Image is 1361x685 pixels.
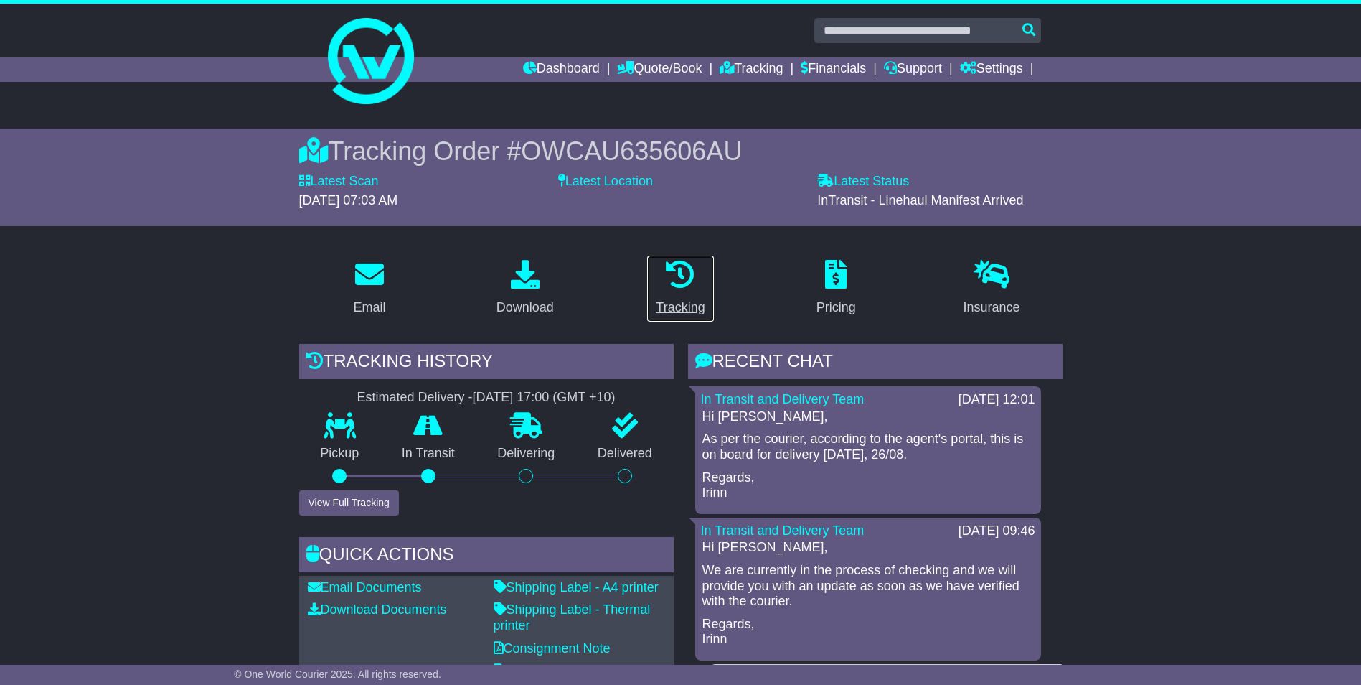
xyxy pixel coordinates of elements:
[476,446,577,462] p: Delivering
[801,57,866,82] a: Financials
[702,540,1034,556] p: Hi [PERSON_NAME],
[954,255,1030,322] a: Insurance
[720,57,783,82] a: Tracking
[701,523,865,538] a: In Transit and Delivery Team
[299,490,399,516] button: View Full Tracking
[807,255,865,322] a: Pricing
[702,563,1034,610] p: We are currently in the process of checking and we will provide you with an update as soon as we ...
[494,663,634,678] a: Original Address Label
[494,580,659,595] a: Shipping Label - A4 printer
[959,523,1035,539] div: [DATE] 09:46
[523,57,600,82] a: Dashboard
[299,174,379,190] label: Latest Scan
[494,641,611,656] a: Consignment Note
[959,392,1035,408] div: [DATE] 12:01
[521,136,742,166] span: OWCAU635606AU
[617,57,702,82] a: Quote/Book
[702,409,1034,425] p: Hi [PERSON_NAME],
[299,537,674,576] div: Quick Actions
[234,668,441,680] span: © One World Courier 2025. All rights reserved.
[299,344,674,383] div: Tracking history
[299,193,398,208] span: [DATE] 07:03 AM
[688,344,1063,383] div: RECENT CHAT
[646,255,714,322] a: Tracking
[299,390,674,406] div: Estimated Delivery -
[960,57,1023,82] a: Settings
[487,255,563,322] a: Download
[353,298,385,317] div: Email
[308,580,422,595] a: Email Documents
[884,57,942,82] a: Support
[308,602,447,617] a: Download Documents
[702,432,1034,462] p: As per the courier, according to the agent's portal, this is on board for delivery [DATE], 26/08.
[299,446,381,462] p: Pickup
[817,174,909,190] label: Latest Status
[576,446,674,462] p: Delivered
[702,470,1034,501] p: Regards, Irinn
[380,446,476,462] p: In Transit
[344,255,395,322] a: Email
[702,617,1034,648] p: Regards, Irinn
[701,392,865,406] a: In Transit and Delivery Team
[817,193,1023,208] span: InTransit - Linehaul Manifest Arrived
[496,298,554,317] div: Download
[473,390,616,406] div: [DATE] 17:00 (GMT +10)
[656,298,705,317] div: Tracking
[816,298,856,317] div: Pricing
[964,298,1020,317] div: Insurance
[558,174,653,190] label: Latest Location
[494,602,651,633] a: Shipping Label - Thermal printer
[299,136,1063,167] div: Tracking Order #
